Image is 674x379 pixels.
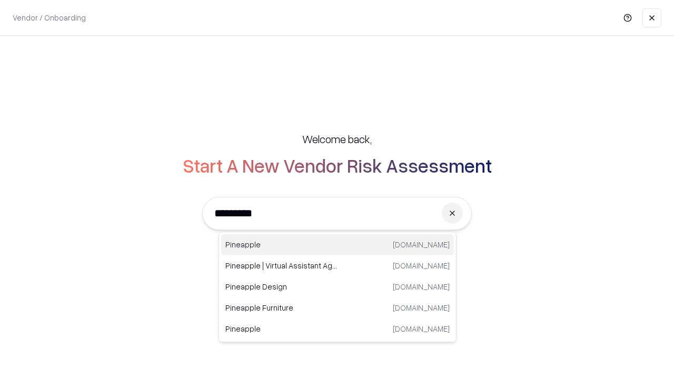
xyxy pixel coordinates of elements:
p: Pineapple [225,239,338,250]
p: [DOMAIN_NAME] [393,239,450,250]
p: [DOMAIN_NAME] [393,281,450,292]
p: Pineapple | Virtual Assistant Agency [225,260,338,271]
div: Suggestions [219,232,457,342]
p: Vendor / Onboarding [13,12,86,23]
h5: Welcome back, [302,132,372,146]
p: Pineapple Design [225,281,338,292]
p: [DOMAIN_NAME] [393,260,450,271]
p: [DOMAIN_NAME] [393,302,450,313]
p: [DOMAIN_NAME] [393,323,450,334]
p: Pineapple Furniture [225,302,338,313]
p: Pineapple [225,323,338,334]
h2: Start A New Vendor Risk Assessment [183,155,492,176]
